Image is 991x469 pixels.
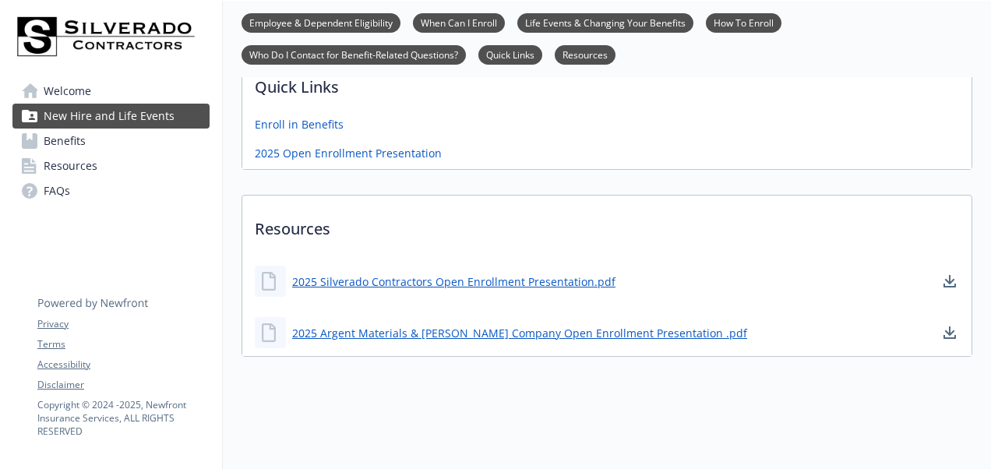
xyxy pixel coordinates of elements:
[12,153,210,178] a: Resources
[706,15,781,30] a: How To Enroll
[292,325,747,341] a: 2025 Argent Materials & [PERSON_NAME] Company Open Enrollment Presentation .pdf
[242,54,972,111] p: Quick Links
[44,79,91,104] span: Welcome
[255,145,442,161] a: 2025 Open Enrollment Presentation
[12,129,210,153] a: Benefits
[44,153,97,178] span: Resources
[37,317,209,331] a: Privacy
[517,15,693,30] a: Life Events & Changing Your Benefits
[44,129,86,153] span: Benefits
[37,337,209,351] a: Terms
[940,272,959,291] a: download document
[242,15,400,30] a: Employee & Dependent Eligibility
[37,378,209,392] a: Disclaimer
[292,273,615,290] a: 2025 Silverado Contractors Open Enrollment Presentation.pdf
[555,47,615,62] a: Resources
[413,15,505,30] a: When Can I Enroll
[242,196,972,253] p: Resources
[242,47,466,62] a: Who Do I Contact for Benefit-Related Questions?
[44,104,175,129] span: New Hire and Life Events
[478,47,542,62] a: Quick Links
[37,398,209,438] p: Copyright © 2024 - 2025 , Newfront Insurance Services, ALL RIGHTS RESERVED
[44,178,70,203] span: FAQs
[12,104,210,129] a: New Hire and Life Events
[12,178,210,203] a: FAQs
[940,323,959,342] a: download document
[12,79,210,104] a: Welcome
[37,358,209,372] a: Accessibility
[255,116,344,132] a: Enroll in Benefits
